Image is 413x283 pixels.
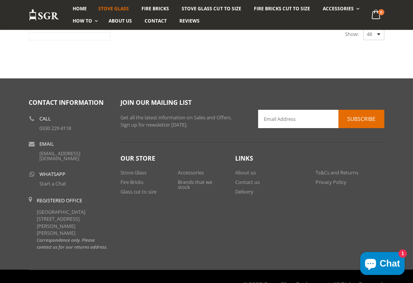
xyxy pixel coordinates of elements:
img: Stove Glass Replacement [29,9,59,21]
span: Contact [145,18,167,24]
span: Links [235,154,253,163]
a: Fire Bricks [136,3,175,15]
span: Fire Bricks Cut To Size [254,5,310,12]
a: 0 [369,8,384,23]
a: 0330 229 4118 [39,125,71,132]
b: WhatsApp [39,172,65,177]
span: Our Store [120,154,155,163]
em: Correspondence only. Please contact us for our returns address. [37,237,107,250]
b: Registered Office [37,197,82,204]
span: Stove Glass Cut To Size [182,5,241,12]
a: Accessories [178,169,204,176]
a: Stove Glass Cut To Size [176,3,247,15]
span: 0 [378,9,384,15]
span: Fire Bricks [141,5,169,12]
a: [EMAIL_ADDRESS][DOMAIN_NAME] [39,150,80,162]
a: Fire Bricks [120,179,143,185]
a: Fire Bricks Cut To Size [248,3,316,15]
a: Ts&Cs and Returns [315,169,358,176]
span: Show: [345,28,359,40]
a: Accessories [317,3,363,15]
a: Contact [139,15,172,27]
a: Brands that we stock [178,179,212,190]
a: Stove Glass [120,169,146,176]
a: How To [67,15,102,27]
a: Home [67,3,93,15]
a: Glass cut to size [120,188,156,195]
b: Email [39,141,54,146]
a: Contact us [235,179,260,185]
span: Reviews [179,18,200,24]
a: Privacy Policy [315,179,346,185]
span: How To [73,18,92,24]
span: Contact Information [29,98,104,107]
input: Email Address [258,110,384,128]
a: Stove Glass [93,3,135,15]
span: Join our mailing list [120,98,192,107]
inbox-online-store-chat: Shopify online store chat [358,252,407,277]
span: About us [109,18,132,24]
b: Call [39,116,51,121]
a: About us [235,169,256,176]
a: Reviews [174,15,205,27]
div: [GEOGRAPHIC_DATA] [STREET_ADDRESS][PERSON_NAME][PERSON_NAME] [37,197,109,250]
span: Home [73,5,87,12]
a: Delivery [235,188,254,195]
a: Start a Chat [39,180,66,187]
p: Get all the latest information on Sales and Offers. Sign up for newsletter [DATE]. [120,114,247,129]
span: Accessories [323,5,354,12]
span: Stove Glass [98,5,129,12]
a: About us [103,15,138,27]
button: Subscribe [338,110,384,128]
